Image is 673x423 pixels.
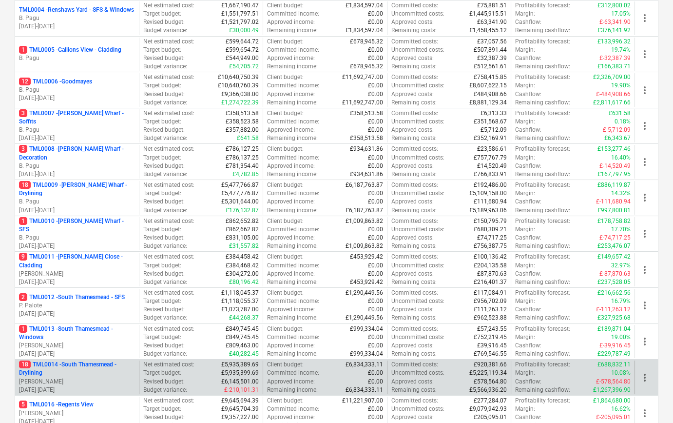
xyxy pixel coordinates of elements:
p: TML0009 - [PERSON_NAME] Wharf - Drylining [19,181,135,198]
span: more_vert [639,228,651,240]
p: £886,119.87 [597,181,631,189]
p: Profitability forecast : [515,145,570,153]
p: £-111,680.94 [596,198,631,206]
p: £631.58 [609,109,631,118]
p: Approved income : [267,54,315,62]
div: TML0004 -Renshaws Yard - SFS & WindowsB. Pagu[DATE]-[DATE] [19,6,135,31]
p: £351,568.67 [474,118,507,126]
p: B. Pagu [19,54,135,62]
p: £54,705.72 [229,62,259,71]
p: Committed costs : [391,145,438,153]
p: Approved costs : [391,198,434,206]
p: Budget variance : [143,242,187,250]
p: £8,881,129.34 [469,99,507,107]
p: [DATE] - [DATE] [19,206,135,215]
p: £0.00 [368,90,383,99]
p: £599,654.72 [226,46,259,54]
p: [DATE] - [DATE] [19,94,135,102]
span: more_vert [639,156,651,168]
p: £5,189,963.06 [469,206,507,215]
p: [DATE] - [DATE] [19,22,135,31]
p: Remaining income : [267,206,318,215]
p: Approved income : [267,198,315,206]
p: £23,586.61 [477,145,507,153]
p: £150,795.79 [474,217,507,225]
p: £766,833.91 [474,170,507,179]
p: £-5,712.09 [603,126,631,134]
p: Committed costs : [391,181,438,189]
p: £376,141.92 [597,26,631,35]
p: £11,692,747.00 [342,73,383,81]
p: £63,341.90 [477,18,507,26]
p: Profitability forecast : [515,1,570,10]
p: Profitability forecast : [515,109,570,118]
p: Uncommitted costs : [391,46,444,54]
p: [DATE] - [DATE] [19,170,135,179]
p: TML0016 - Regents View [19,401,94,409]
p: 17.70% [611,225,631,234]
p: £5,109,158.00 [469,189,507,198]
p: £74,717.25 [477,234,507,242]
p: £176,132.87 [226,206,259,215]
p: £0.00 [368,225,383,234]
p: [DATE] - [DATE] [19,350,135,358]
span: more_vert [639,372,651,383]
p: Budget variance : [143,62,187,71]
p: Target budget : [143,225,181,234]
p: Target budget : [143,154,181,162]
p: £1,458,455.12 [469,26,507,35]
p: 17.05% [611,10,631,18]
p: Approved income : [267,234,315,242]
p: £862,652.82 [226,217,259,225]
p: Committed income : [267,154,319,162]
p: TML0012 - South Thamesmead - SFS [19,293,125,302]
p: TML0006 - Goodmayes [19,78,92,86]
span: 1 [19,325,27,333]
p: Margin : [515,81,535,90]
p: B. Pagu [19,198,135,206]
p: £0.00 [368,162,383,170]
p: £1,009,863.82 [346,217,383,225]
p: Committed costs : [391,38,438,46]
p: £10,640,750.39 [218,73,259,81]
p: Uncommitted costs : [391,118,444,126]
p: £757,767.79 [474,154,507,162]
p: £0.00 [368,54,383,62]
p: Remaining income : [267,62,318,71]
p: Net estimated cost : [143,145,194,153]
p: Revised budget : [143,198,185,206]
p: £166,383.71 [597,62,631,71]
p: £75,881.51 [477,1,507,10]
p: TML0004 - Renshaws Yard - SFS & Windows [19,6,134,14]
p: £1,274,722.39 [221,99,259,107]
p: Uncommitted costs : [391,189,444,198]
p: £484,908.66 [474,90,507,99]
span: more_vert [639,264,651,276]
p: £678,945.32 [350,62,383,71]
p: Committed costs : [391,1,438,10]
p: Remaining costs : [391,26,437,35]
p: Client budget : [267,109,304,118]
iframe: Chat Widget [624,376,673,423]
div: 9TML0011 -[PERSON_NAME] Close - Cladding[PERSON_NAME][DATE]-[DATE] [19,253,135,286]
p: £1,834,597.04 [346,26,383,35]
p: £0.00 [368,46,383,54]
p: Remaining cashflow : [515,26,570,35]
p: TML0008 - [PERSON_NAME] Wharf - Decoration [19,145,135,161]
p: Cashflow : [515,90,541,99]
p: Remaining cashflow : [515,206,570,215]
span: more_vert [639,300,651,311]
span: 18 [19,181,31,189]
p: Approved income : [267,162,315,170]
p: Budget variance : [143,99,187,107]
p: [DATE] - [DATE] [19,242,135,250]
p: £781,354.40 [226,162,259,170]
p: Committed income : [267,10,319,18]
p: Remaining income : [267,170,318,179]
p: £1,834,597.04 [346,1,383,10]
p: Margin : [515,154,535,162]
p: £192,486.00 [474,181,507,189]
p: Client budget : [267,73,304,81]
p: Remaining income : [267,242,318,250]
p: £358,523.58 [226,118,259,126]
